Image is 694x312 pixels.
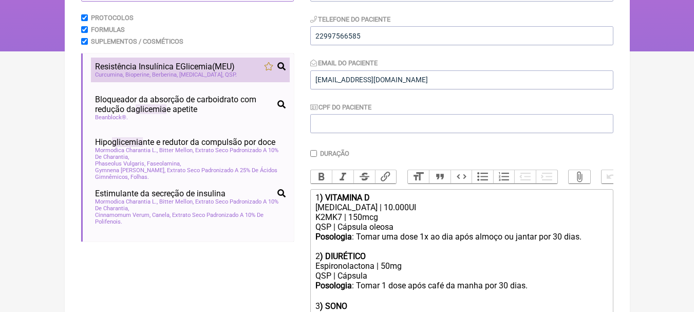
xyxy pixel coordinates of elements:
[315,232,607,261] div: : Tomar uma dose 1x ao dia após almoço ou jantar por 30 dias. 2
[310,59,378,67] label: Email do Paciente
[493,170,515,183] button: Numbers
[91,38,183,45] label: Suplementos / Cosméticos
[152,71,178,78] span: Berberina
[315,281,607,291] div: : Tomar 1 dose após café da manha por 30 dias.ㅤ
[536,170,557,183] button: Increase Level
[472,170,493,183] button: Bullets
[315,232,352,242] strong: Posologia
[95,71,124,78] span: Curcumina
[91,26,125,33] label: Formulas
[95,147,286,160] span: Mormodica Charantia L., Bitter Mellon, Extrato Seco Padronizado A 10% De Charantia
[315,222,607,232] div: QSP | Cápsula oleosa
[408,170,429,183] button: Heading
[95,212,286,225] span: Cinnamomum Verum, Canela, Extrato Seco Padronizado A 10% De Polifenois
[95,189,226,198] span: Estimulante da secreção de insulina
[320,193,370,203] strong: ) VITAMINA D
[95,198,286,212] span: Mormodica Charantia L., Bitter Mellon, Extrato Seco Padronizado A 10% De Charantia
[225,71,237,78] span: QSP
[602,170,623,183] button: Undo
[95,114,128,121] span: Beanblock®
[310,15,391,23] label: Telefone do Paciente
[315,203,607,212] div: [MEDICAL_DATA] | 10.000UI
[375,170,397,183] button: Link
[320,251,366,261] strong: ) DIURÉTICO
[112,137,143,147] span: glicemia
[514,170,536,183] button: Decrease Level
[353,170,375,183] button: Strikethrough
[310,103,372,111] label: CPF do Paciente
[315,193,607,203] div: 1
[95,95,273,114] span: Bloqueador da absorção de carboidrato com redução da e apetite
[136,104,166,114] span: glicemia
[569,170,590,183] button: Attach Files
[95,137,275,147] span: Hipo nte e redutor da compulsão por doce
[320,301,347,311] strong: ) SONO
[125,71,151,78] span: Bioperine
[95,167,286,180] span: Gymnena [PERSON_NAME], Extrato Seco Padronizado A 25% De Ácidos Gimnêmicos, Folhas
[429,170,451,183] button: Quote
[332,170,353,183] button: Italic
[95,160,181,167] span: Phaseolus Vulgaris, Faseolamina
[451,170,472,183] button: Code
[315,281,352,290] strong: Posologia
[95,62,235,71] span: Resistência Insulínica E (MEU)
[179,71,223,78] span: [MEDICAL_DATA]
[91,14,134,22] label: Protocolos
[320,150,349,157] label: Duração
[311,170,332,183] button: Bold
[315,212,607,222] div: K2MK7 | 150mcg
[180,62,212,71] span: Glicemia
[315,301,607,311] div: 3
[315,271,607,281] div: QSP | Cápsula
[315,261,607,271] div: Espironolactona | 50mg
